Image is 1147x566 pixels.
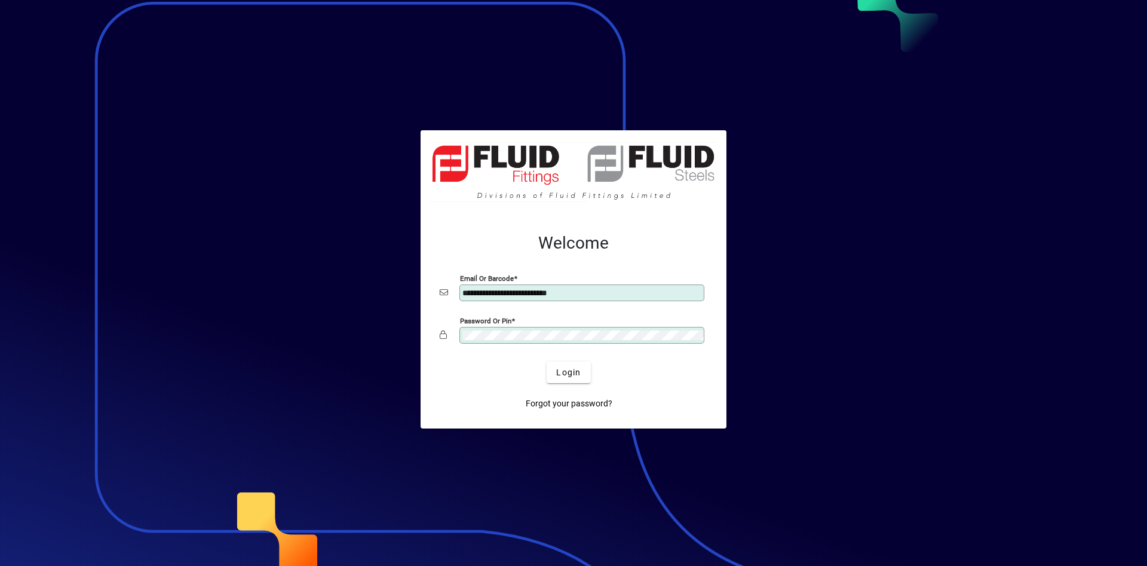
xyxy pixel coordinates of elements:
a: Forgot your password? [521,393,617,414]
span: Forgot your password? [526,397,612,410]
mat-label: Email or Barcode [460,274,514,283]
span: Login [556,366,581,379]
button: Login [547,362,590,383]
h2: Welcome [440,233,707,253]
mat-label: Password or Pin [460,317,511,325]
